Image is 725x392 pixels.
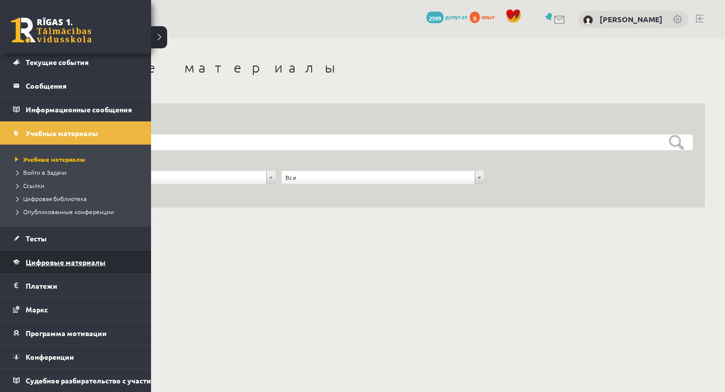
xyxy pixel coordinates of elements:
font: Судебное разбирательство с участием [PERSON_NAME] [26,376,220,385]
img: Даниэла Кукин [583,15,593,25]
font: Цифровая библиотека [23,194,87,203]
font: Тесты [26,234,47,243]
a: Текущие события [13,50,138,74]
font: Войти в Задачи [23,168,66,176]
font: Платежи [26,281,57,290]
font: 0 [473,14,476,22]
a: Цифровые материалы [13,250,138,274]
font: Информационные сообщения [26,105,132,114]
a: Маркс [13,298,138,321]
a: Ссылки [13,181,141,190]
a: 2599 депутат [426,13,468,21]
font: Учебные материалы [23,155,85,163]
a: Учебные материалы [13,121,138,145]
a: Тесты [13,227,138,250]
a: Информационные сообщения [13,98,138,121]
font: опыт [481,13,495,21]
a: По любому предмету [73,171,275,184]
a: 0 опыт [470,13,500,21]
font: Опубликованные конференции [23,208,114,216]
a: Учебные материалы [13,155,141,164]
a: [PERSON_NAME] [600,14,663,24]
font: Цифровые материалы [26,257,106,267]
a: Платежи [13,274,138,297]
a: Сообщения [13,74,138,97]
a: Судебное разбирательство с участием [PERSON_NAME] [13,369,138,392]
font: Ссылки [23,181,44,189]
a: Войти в Задачи [13,168,141,177]
font: Учебные материалы [26,128,98,138]
font: Маркс [26,305,48,314]
a: Конференции [13,345,138,368]
font: Программа мотивации [26,329,107,338]
a: Опубликованные конференции [13,207,141,216]
font: депутат [445,13,468,21]
font: Сообщения [26,81,66,90]
font: Текущие события [26,57,89,67]
font: Все [285,173,297,181]
font: Учебные материалы [60,59,338,76]
a: Все [281,171,484,184]
a: Рижская 1-я средняя школа заочного обучения [11,18,92,43]
a: Программа мотивации [13,321,138,345]
font: Конференции [26,352,74,361]
font: 2599 [429,14,441,22]
a: Цифровая библиотека [13,194,141,203]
